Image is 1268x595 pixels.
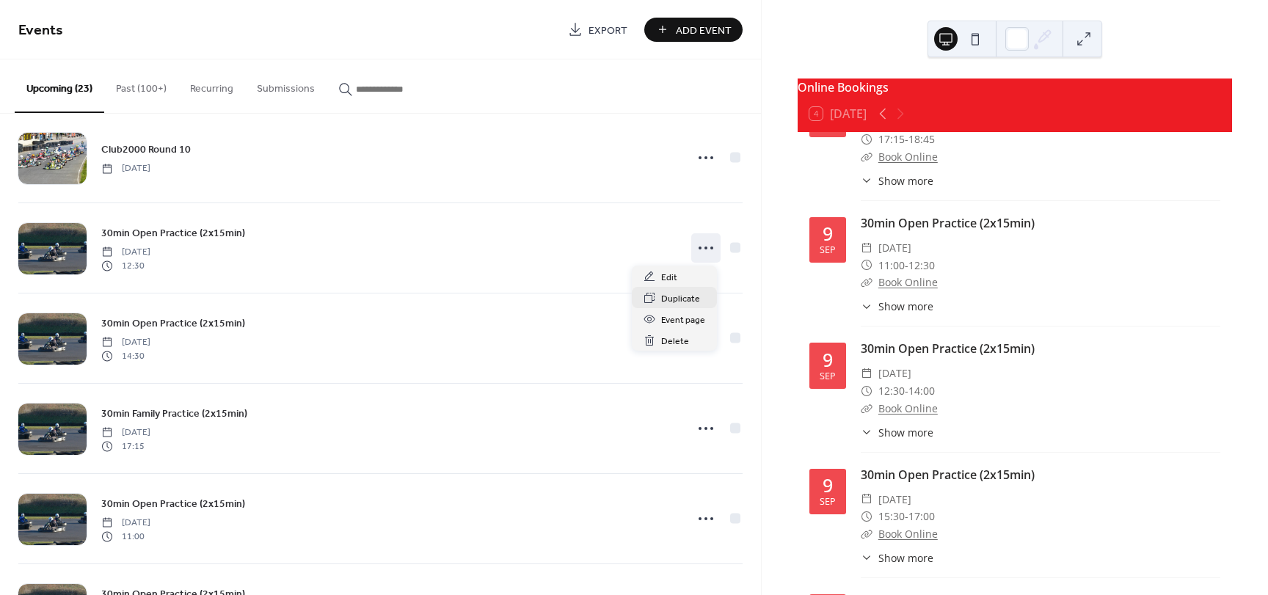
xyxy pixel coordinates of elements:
div: 9 [823,476,833,494]
span: 14:00 [908,382,935,400]
a: 30min Open Practice (2x15min) [861,340,1035,357]
div: ​ [861,131,872,148]
span: Show more [878,299,933,314]
span: 11:00 [101,530,150,543]
span: Show more [878,550,933,566]
span: 30min Open Practice (2x15min) [101,497,245,512]
button: ​Show more [861,550,933,566]
div: ​ [861,550,872,566]
div: ​ [861,365,872,382]
span: [DATE] [101,426,150,439]
div: ​ [861,425,872,440]
button: Recurring [178,59,245,112]
button: ​Show more [861,173,933,189]
button: Upcoming (23) [15,59,104,113]
span: 12:30 [101,259,150,272]
div: ​ [861,525,872,543]
span: 14:30 [101,349,150,362]
span: 17:15 [101,439,150,453]
div: ​ [861,239,872,257]
span: Edit [661,270,677,285]
a: Book Online [878,150,938,164]
span: 17:00 [908,508,935,525]
div: ​ [861,400,872,417]
a: 30min Open Practice (2x15min) [101,225,245,241]
span: Show more [878,173,933,189]
span: - [905,257,908,274]
span: 30min Open Practice (2x15min) [101,316,245,332]
span: 11:00 [878,257,905,274]
span: Club2000 Round 10 [101,142,191,158]
div: Online Bookings [798,79,1232,96]
span: [DATE] [101,336,150,349]
button: ​Show more [861,299,933,314]
button: Submissions [245,59,327,112]
a: 30min Open Practice (2x15min) [861,467,1035,483]
span: Event page [661,313,705,328]
div: 9 [823,225,833,243]
div: ​ [861,274,872,291]
span: [DATE] [101,516,150,530]
div: ​ [861,173,872,189]
div: ​ [861,382,872,400]
a: 30min Open Practice (2x15min) [101,315,245,332]
a: 30min Family Practice (2x15min) [101,405,247,422]
span: 18:45 [908,131,935,148]
span: 12:30 [908,257,935,274]
button: Past (100+) [104,59,178,112]
div: Sep [820,497,836,507]
a: Export [557,18,638,42]
a: 30min Open Practice (2x15min) [861,215,1035,231]
div: ​ [861,148,872,166]
div: Sep [820,372,836,382]
div: 9 [823,351,833,369]
button: ​Show more [861,425,933,440]
span: 12:30 [878,382,905,400]
div: ​ [861,257,872,274]
span: - [905,131,908,148]
a: Book Online [878,527,938,541]
span: 17:15 [878,131,905,148]
span: [DATE] [101,162,150,175]
div: Sep [820,246,836,255]
a: 30min Open Practice (2x15min) [101,495,245,512]
div: ​ [861,491,872,508]
span: Delete [661,334,689,349]
a: Book Online [878,275,938,289]
span: 30min Open Practice (2x15min) [101,226,245,241]
span: Events [18,16,63,45]
span: Add Event [676,23,732,38]
span: Show more [878,425,933,440]
span: 15:30 [878,508,905,525]
button: Add Event [644,18,743,42]
span: Duplicate [661,291,700,307]
span: [DATE] [878,491,911,508]
div: ​ [861,299,872,314]
span: [DATE] [878,365,911,382]
span: [DATE] [878,239,911,257]
a: Club2000 Round 10 [101,141,191,158]
span: Export [589,23,627,38]
span: - [905,508,908,525]
span: - [905,382,908,400]
div: ​ [861,508,872,525]
span: [DATE] [101,246,150,259]
a: Book Online [878,401,938,415]
span: 30min Family Practice (2x15min) [101,406,247,422]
